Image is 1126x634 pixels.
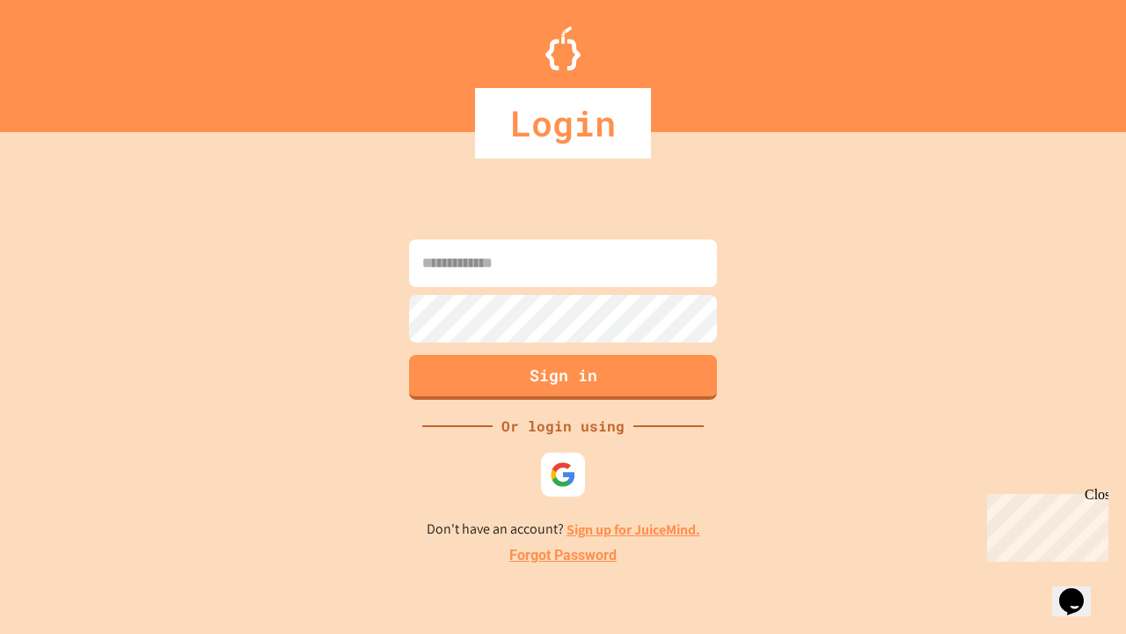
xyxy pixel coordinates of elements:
a: Forgot Password [509,545,617,566]
iframe: chat widget [1052,564,1108,616]
p: Don't have an account? [427,519,700,541]
iframe: chat widget [980,487,1108,562]
img: Logo.svg [545,26,581,70]
button: Sign in [409,355,717,400]
img: google-icon.svg [550,461,576,488]
a: Sign up for JuiceMind. [567,520,700,539]
div: Or login using [493,416,633,437]
div: Chat with us now!Close [7,7,121,112]
div: Login [475,88,651,158]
